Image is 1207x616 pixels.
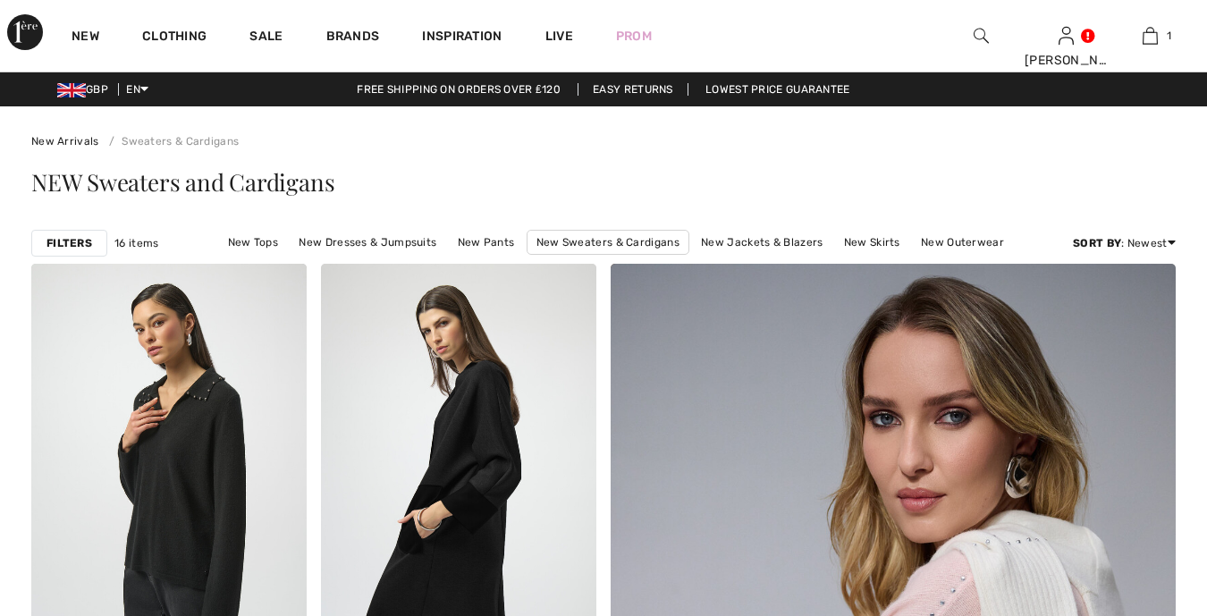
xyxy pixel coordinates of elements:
strong: Filters [46,235,92,251]
span: 1 [1167,28,1171,44]
iframe: Opens a widget where you can find more information [1093,482,1189,527]
a: 1 [1110,25,1193,46]
span: EN [126,83,148,96]
a: New Dresses & Jumpsuits [290,231,445,254]
a: New Pants [449,231,524,254]
div: : Newest [1073,235,1176,251]
img: My Info [1059,25,1074,46]
div: [PERSON_NAME] [1025,51,1108,70]
a: New Arrivals [31,135,99,148]
img: search the website [974,25,989,46]
a: New Skirts [835,231,909,254]
span: GBP [57,83,115,96]
a: Sale [249,29,283,47]
span: NEW Sweaters and Cardigans [31,166,334,198]
a: Free shipping on orders over ₤120 [342,83,575,96]
img: UK Pound [57,83,86,97]
a: Brands [326,29,380,47]
img: 1ère Avenue [7,14,43,50]
a: Live [545,27,573,46]
span: Inspiration [422,29,502,47]
a: New Jackets & Blazers [692,231,831,254]
span: 16 items [114,235,158,251]
a: Sign In [1059,27,1074,44]
a: Clothing [142,29,207,47]
img: My Bag [1143,25,1158,46]
a: Sweaters & Cardigans [102,135,239,148]
a: New Outerwear [912,231,1013,254]
a: Prom [616,27,652,46]
a: New [72,29,99,47]
a: New Tops [219,231,287,254]
a: New Sweaters & Cardigans [527,230,689,255]
strong: Sort By [1073,237,1121,249]
a: Lowest Price Guarantee [691,83,865,96]
a: Easy Returns [578,83,688,96]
